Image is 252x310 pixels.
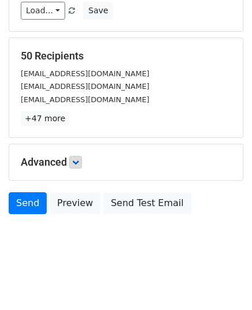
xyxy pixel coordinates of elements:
iframe: Chat Widget [194,255,252,310]
a: +47 more [21,111,69,126]
small: [EMAIL_ADDRESS][DOMAIN_NAME] [21,95,149,104]
a: Preview [50,192,100,214]
a: Load... [21,2,65,20]
h5: 50 Recipients [21,50,231,62]
a: Send [9,192,47,214]
button: Save [83,2,113,20]
a: Send Test Email [103,192,191,214]
small: [EMAIL_ADDRESS][DOMAIN_NAME] [21,82,149,91]
small: [EMAIL_ADDRESS][DOMAIN_NAME] [21,69,149,78]
h5: Advanced [21,156,231,169]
